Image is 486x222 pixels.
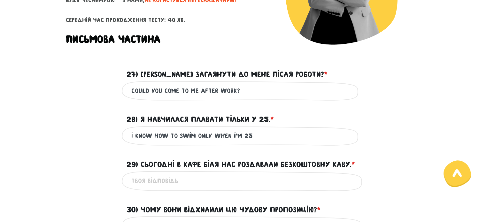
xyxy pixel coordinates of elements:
h3: Письмова частина [66,33,160,46]
label: 29) Сьогодні в кафе біля нас роздавали безкоштовну каву. [127,158,355,171]
label: 30) Чому вони відхилили цю чудову пропозицію? [127,204,320,216]
input: Твоя відповідь [131,129,355,143]
label: 27) [PERSON_NAME] заглянути до мене після роботи? [127,68,328,80]
input: Твоя відповідь [131,174,355,188]
label: 28) Я навчилася плавати тільки у 25. [127,113,274,126]
input: Твоя відповідь [131,84,355,98]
